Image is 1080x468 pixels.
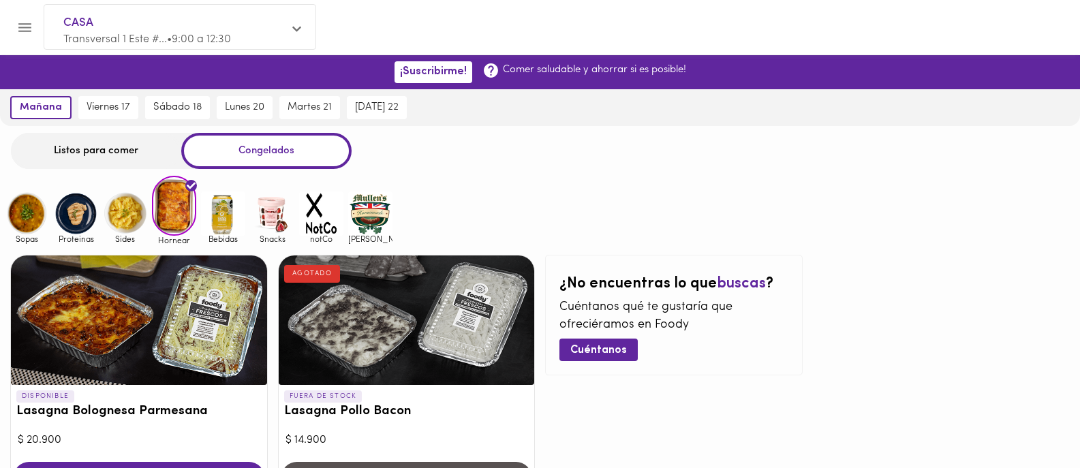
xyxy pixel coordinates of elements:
span: CASA [63,14,283,32]
span: Sopas [5,234,49,243]
div: Congelados [181,133,352,169]
button: martes 21 [279,96,340,119]
h3: Lasagna Bolognesa Parmesana [16,405,262,419]
img: mullens [348,191,392,236]
img: Snacks [250,191,294,236]
button: [DATE] 22 [347,96,407,119]
p: DISPONIBLE [16,390,74,403]
span: Bebidas [201,234,245,243]
button: lunes 20 [217,96,273,119]
span: viernes 17 [87,102,130,114]
p: Cuéntanos qué te gustaría que ofreciéramos en Foody [559,299,788,334]
img: Sides [103,191,147,236]
span: martes 21 [288,102,332,114]
button: viernes 17 [78,96,138,119]
button: mañana [10,96,72,119]
span: Cuéntanos [570,344,627,357]
div: $ 14.900 [286,433,528,448]
div: Lasagna Bolognesa Parmesana [11,255,267,385]
span: Transversal 1 Este #... • 9:00 a 12:30 [63,34,231,45]
h2: ¿No encuentras lo que ? [559,276,788,292]
p: Comer saludable y ahorrar si es posible! [503,63,686,77]
span: notCo [299,234,343,243]
span: [DATE] 22 [355,102,399,114]
div: $ 20.900 [18,433,260,448]
img: Bebidas [201,191,245,236]
span: Snacks [250,234,294,243]
img: Sopas [5,191,49,236]
h3: Lasagna Pollo Bacon [284,405,529,419]
button: Menu [8,11,42,44]
span: Hornear [152,236,196,245]
span: lunes 20 [225,102,264,114]
button: Cuéntanos [559,339,638,361]
iframe: Messagebird Livechat Widget [1001,389,1066,454]
button: sábado 18 [145,96,210,119]
span: mañana [20,102,62,114]
span: [PERSON_NAME] [348,234,392,243]
button: ¡Suscribirme! [395,61,472,82]
span: Proteinas [54,234,98,243]
span: ¡Suscribirme! [400,65,467,78]
p: FUERA DE STOCK [284,390,362,403]
span: sábado 18 [153,102,202,114]
span: buscas [717,276,766,292]
img: Proteinas [54,191,98,236]
div: AGOTADO [284,265,341,283]
div: Listos para comer [11,133,181,169]
img: Hornear [152,176,196,236]
div: Lasagna Pollo Bacon [279,255,535,385]
span: Sides [103,234,147,243]
img: notCo [299,191,343,236]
